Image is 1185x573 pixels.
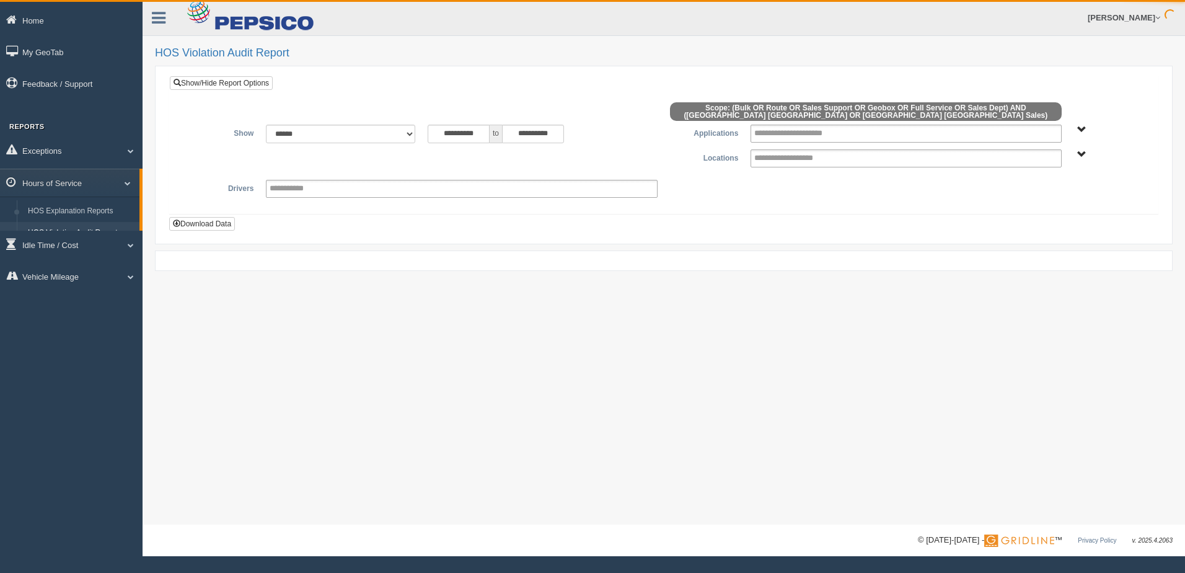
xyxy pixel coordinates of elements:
[170,76,273,90] a: Show/Hide Report Options
[155,47,1173,60] h2: HOS Violation Audit Report
[179,180,260,195] label: Drivers
[1132,537,1173,544] span: v. 2025.4.2063
[22,222,139,244] a: HOS Violation Audit Reports
[918,534,1173,547] div: © [DATE]-[DATE] - ™
[22,200,139,223] a: HOS Explanation Reports
[670,102,1062,121] span: Scope: (Bulk OR Route OR Sales Support OR Geobox OR Full Service OR Sales Dept) AND ([GEOGRAPHIC_...
[179,125,260,140] label: Show
[984,535,1054,547] img: Gridline
[664,149,744,164] label: Locations
[1078,537,1116,544] a: Privacy Policy
[169,217,235,231] button: Download Data
[490,125,502,143] span: to
[664,125,744,140] label: Applications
